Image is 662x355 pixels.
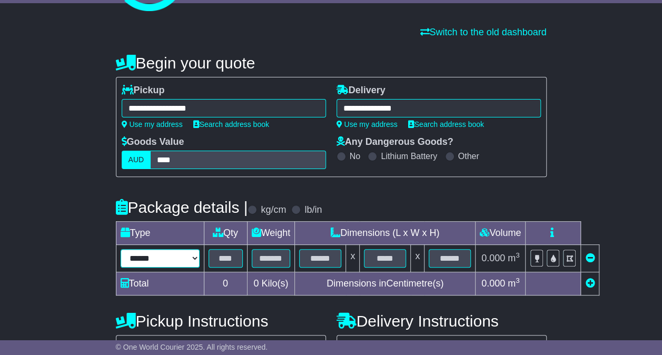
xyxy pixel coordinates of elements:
h4: Pickup Instructions [116,312,326,330]
td: Type [116,222,204,245]
td: Kilo(s) [247,272,295,295]
label: Delivery [337,85,386,96]
td: Volume [476,222,526,245]
a: Search address book [408,120,484,129]
a: Use my address [122,120,183,129]
a: Add new item [585,278,595,289]
span: m [508,253,520,263]
td: Dimensions in Centimetre(s) [295,272,476,295]
td: Qty [204,222,247,245]
td: x [346,245,360,272]
label: Goods Value [122,136,184,148]
label: No [350,151,360,161]
span: 0 [253,278,259,289]
sup: 3 [516,251,520,259]
h4: Begin your quote [116,54,547,72]
label: Other [458,151,479,161]
td: Total [116,272,204,295]
td: x [411,245,424,272]
span: © One World Courier 2025. All rights reserved. [116,343,268,351]
label: lb/in [304,204,322,216]
a: Use my address [337,120,398,129]
sup: 3 [516,277,520,284]
a: Search address book [193,120,269,129]
span: 0.000 [481,278,505,289]
td: Dimensions (L x W x H) [295,222,476,245]
a: Remove this item [585,253,595,263]
a: Switch to the old dashboard [420,27,546,37]
label: Any Dangerous Goods? [337,136,453,148]
label: Pickup [122,85,165,96]
td: 0 [204,272,247,295]
h4: Delivery Instructions [337,312,547,330]
h4: Package details | [116,199,248,216]
label: kg/cm [261,204,286,216]
span: 0.000 [481,253,505,263]
td: Weight [247,222,295,245]
label: AUD [122,151,151,169]
span: m [508,278,520,289]
label: Lithium Battery [381,151,437,161]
